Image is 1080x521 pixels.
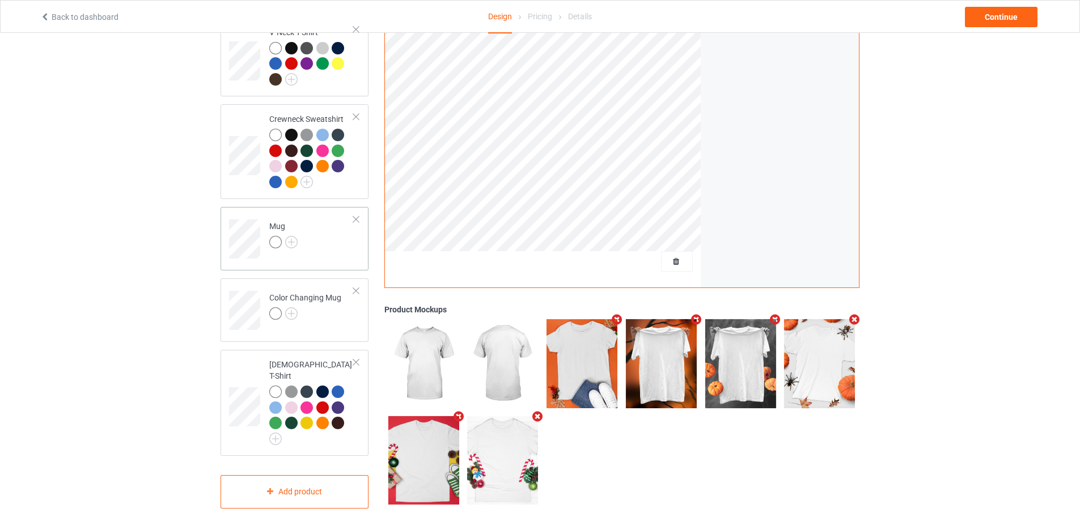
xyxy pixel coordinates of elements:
[221,104,369,199] div: Crewneck Sweatshirt
[965,7,1037,27] div: Continue
[269,221,298,248] div: Mug
[784,319,855,408] img: regular.jpg
[221,278,369,342] div: Color Changing Mug
[451,410,465,422] i: Remove mockup
[705,319,776,408] img: regular.jpg
[388,416,459,505] img: regular.jpg
[689,314,703,326] i: Remove mockup
[269,292,341,319] div: Color Changing Mug
[384,304,859,315] div: Product Mockups
[40,12,118,22] a: Back to dashboard
[467,416,538,505] img: regular.jpg
[221,350,369,456] div: [DEMOGRAPHIC_DATA] T-Shirt
[269,113,354,187] div: Crewneck Sweatshirt
[269,27,354,85] div: V-Neck T-Shirt
[285,307,298,320] img: svg+xml;base64,PD94bWwgdmVyc2lvbj0iMS4wIiBlbmNvZGluZz0iVVRGLTgiPz4KPHN2ZyB3aWR0aD0iMjJweCIgaGVpZ2...
[547,319,617,408] img: regular.jpg
[610,314,624,326] i: Remove mockup
[269,359,354,441] div: [DEMOGRAPHIC_DATA] T-Shirt
[568,1,592,32] div: Details
[467,319,538,408] img: regular.jpg
[285,73,298,86] img: svg+xml;base64,PD94bWwgdmVyc2lvbj0iMS4wIiBlbmNvZGluZz0iVVRGLTgiPz4KPHN2ZyB3aWR0aD0iMjJweCIgaGVpZ2...
[221,17,369,96] div: V-Neck T-Shirt
[269,433,282,445] img: svg+xml;base64,PD94bWwgdmVyc2lvbj0iMS4wIiBlbmNvZGluZz0iVVRGLTgiPz4KPHN2ZyB3aWR0aD0iMjJweCIgaGVpZ2...
[528,1,552,32] div: Pricing
[221,207,369,270] div: Mug
[388,319,459,408] img: regular.jpg
[300,176,313,188] img: svg+xml;base64,PD94bWwgdmVyc2lvbj0iMS4wIiBlbmNvZGluZz0iVVRGLTgiPz4KPHN2ZyB3aWR0aD0iMjJweCIgaGVpZ2...
[768,314,782,326] i: Remove mockup
[848,314,862,326] i: Remove mockup
[221,475,369,509] div: Add product
[285,236,298,248] img: svg+xml;base64,PD94bWwgdmVyc2lvbj0iMS4wIiBlbmNvZGluZz0iVVRGLTgiPz4KPHN2ZyB3aWR0aD0iMjJweCIgaGVpZ2...
[531,410,545,422] i: Remove mockup
[626,319,697,408] img: regular.jpg
[488,1,512,33] div: Design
